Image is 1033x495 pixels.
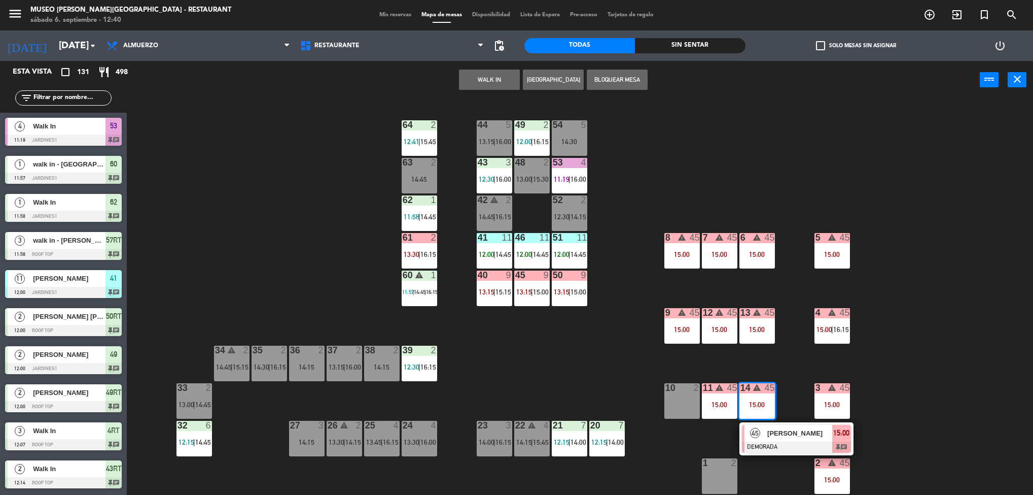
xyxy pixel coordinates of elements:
[516,438,532,446] span: 14:15
[33,159,105,170] span: walk in - [GEOGRAPHIC_DATA]
[506,120,512,129] div: 5
[767,428,832,439] span: [PERSON_NAME]
[727,383,737,392] div: 45
[506,158,512,167] div: 3
[565,12,602,18] span: Pre-acceso
[195,438,211,446] span: 14:45
[493,250,495,258] span: |
[727,308,737,317] div: 45
[531,138,533,146] span: |
[123,42,158,49] span: Almuerzo
[268,363,270,371] span: |
[15,121,25,131] span: 4
[227,346,236,354] i: warning
[394,346,400,355] div: 2
[33,273,105,284] span: [PERSON_NAME]
[394,421,400,430] div: 4
[179,401,194,409] span: 13:00
[635,38,745,53] div: Sin sentar
[479,138,494,146] span: 13:15
[356,346,362,355] div: 2
[983,73,995,85] i: power_input
[420,363,436,371] span: 16:15
[364,364,400,371] div: 14:15
[8,6,23,25] button: menu
[345,438,361,446] span: 14:15
[77,67,89,78] span: 131
[345,363,361,371] span: 16:00
[765,383,775,392] div: 45
[415,271,423,279] i: warning
[15,312,25,322] span: 2
[420,438,436,446] span: 16:00
[816,325,832,334] span: 15:00
[30,15,231,25] div: sábado 6. septiembre - 12:40
[231,363,233,371] span: |
[420,250,436,258] span: 16:15
[426,289,438,295] span: 16:15
[515,421,516,430] div: 22
[531,438,533,446] span: |
[414,289,425,295] span: 14:45
[702,251,737,258] div: 15:00
[544,421,550,430] div: 4
[30,5,231,15] div: Museo [PERSON_NAME][GEOGRAPHIC_DATA] - Restaurant
[8,6,23,21] i: menu
[533,175,549,183] span: 15:30
[731,458,737,468] div: 2
[581,120,587,129] div: 5
[431,195,437,205] div: 1
[420,213,436,221] span: 14:45
[581,195,587,205] div: 2
[690,308,700,317] div: 45
[110,158,117,170] span: 60
[568,175,571,183] span: |
[110,272,117,284] span: 41
[467,12,515,18] span: Disponibilidad
[703,458,703,468] div: 1
[690,233,700,242] div: 45
[493,138,495,146] span: |
[814,251,850,258] div: 15:00
[840,458,850,468] div: 45
[281,346,287,355] div: 2
[828,383,836,392] i: warning
[15,236,25,246] span: 3
[515,158,516,167] div: 48
[110,196,117,208] span: 62
[404,213,419,221] span: 11:58
[531,175,533,183] span: |
[702,326,737,333] div: 15:00
[420,138,436,146] span: 15:45
[15,426,25,436] span: 3
[33,121,105,131] span: Walk In
[533,438,549,446] span: 15:45
[493,288,495,296] span: |
[703,383,703,392] div: 11
[424,289,426,295] span: |
[515,12,565,18] span: Lista de Espera
[495,213,511,221] span: 16:15
[527,421,536,430] i: warning
[840,308,850,317] div: 45
[544,158,550,167] div: 2
[233,363,248,371] span: 15:15
[833,325,849,334] span: 16:15
[418,438,420,446] span: |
